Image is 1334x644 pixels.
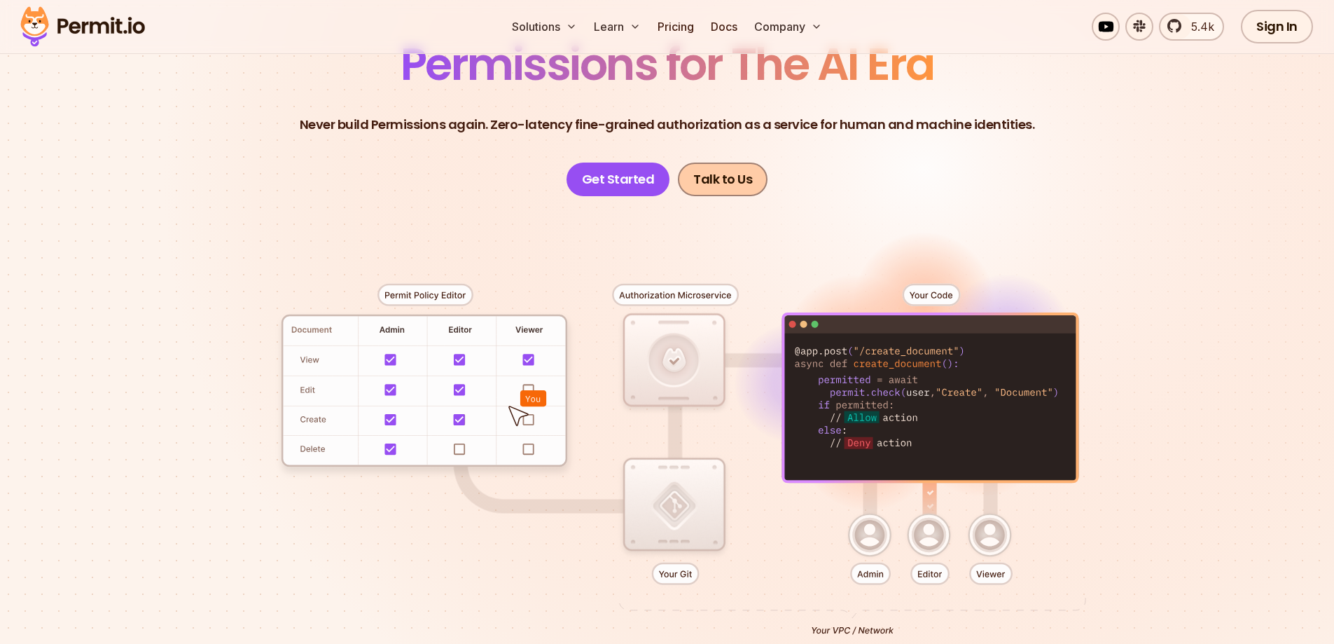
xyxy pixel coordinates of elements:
[749,13,828,41] button: Company
[705,13,743,41] a: Docs
[401,33,934,95] span: Permissions for The AI Era
[678,163,767,196] a: Talk to Us
[588,13,646,41] button: Learn
[300,115,1035,135] p: Never build Permissions again. Zero-latency fine-grained authorization as a service for human and...
[1183,18,1214,35] span: 5.4k
[14,3,151,50] img: Permit logo
[506,13,583,41] button: Solutions
[1159,13,1224,41] a: 5.4k
[1241,10,1313,43] a: Sign In
[652,13,700,41] a: Pricing
[567,163,670,196] a: Get Started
